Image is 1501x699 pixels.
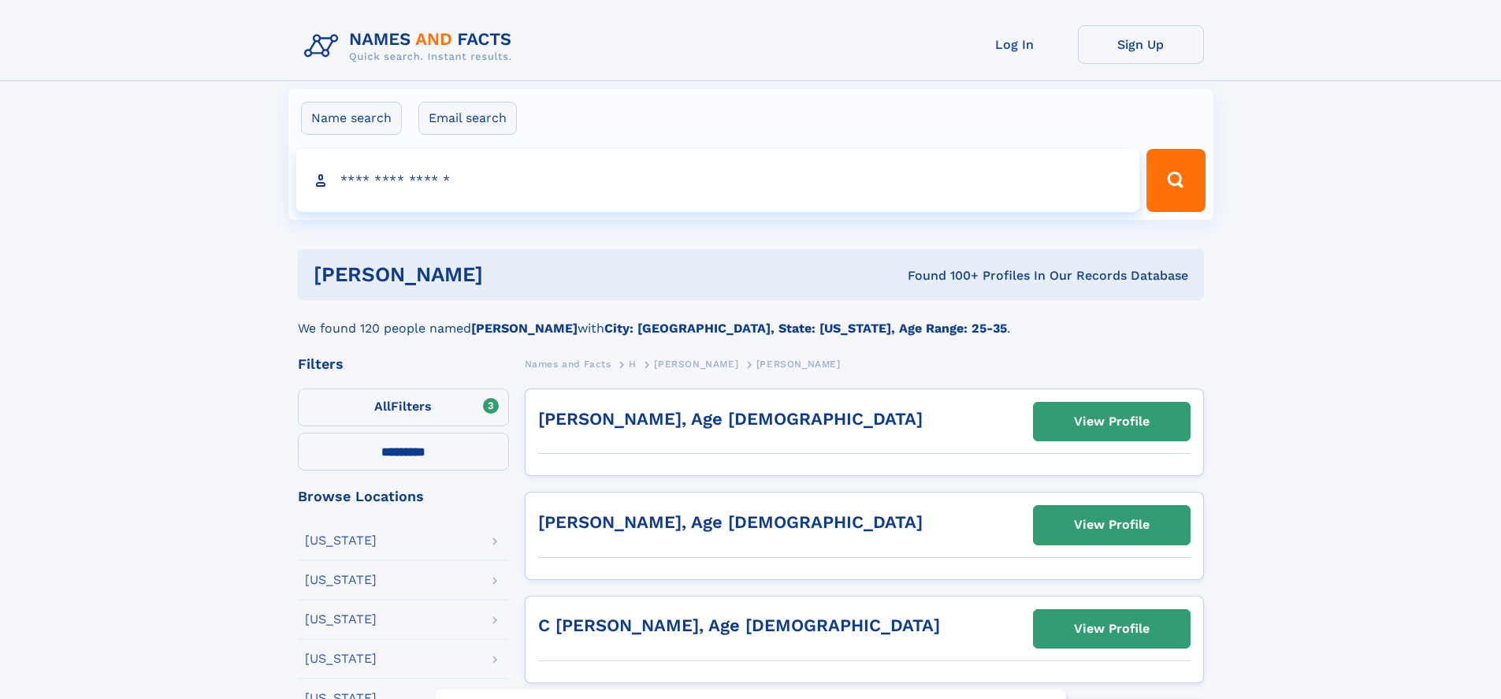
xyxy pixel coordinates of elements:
a: View Profile [1034,506,1190,544]
a: Names and Facts [525,354,611,374]
h1: [PERSON_NAME] [314,265,696,284]
div: [US_STATE] [305,574,377,586]
label: Filters [298,389,509,426]
a: H [629,354,637,374]
span: H [629,359,637,370]
img: Logo Names and Facts [298,25,525,68]
label: Name search [301,102,402,135]
div: [US_STATE] [305,613,377,626]
label: Email search [418,102,517,135]
a: [PERSON_NAME], Age [DEMOGRAPHIC_DATA] [538,409,923,429]
span: [PERSON_NAME] [756,359,841,370]
span: [PERSON_NAME] [654,359,738,370]
div: View Profile [1074,507,1150,543]
div: Found 100+ Profiles In Our Records Database [695,267,1188,284]
button: Search Button [1146,149,1205,212]
span: All [374,399,391,414]
a: View Profile [1034,403,1190,441]
div: View Profile [1074,611,1150,647]
a: [PERSON_NAME], Age [DEMOGRAPHIC_DATA] [538,512,923,532]
div: View Profile [1074,403,1150,440]
div: [US_STATE] [305,653,377,665]
b: City: [GEOGRAPHIC_DATA], State: [US_STATE], Age Range: 25-35 [604,321,1007,336]
div: Filters [298,357,509,371]
div: [US_STATE] [305,534,377,547]
div: We found 120 people named with . [298,300,1204,338]
input: search input [296,149,1140,212]
b: [PERSON_NAME] [471,321,578,336]
a: Log In [952,25,1078,64]
a: C [PERSON_NAME], Age [DEMOGRAPHIC_DATA] [538,615,940,635]
a: [PERSON_NAME] [654,354,738,374]
a: View Profile [1034,610,1190,648]
a: Sign Up [1078,25,1204,64]
div: Browse Locations [298,489,509,504]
